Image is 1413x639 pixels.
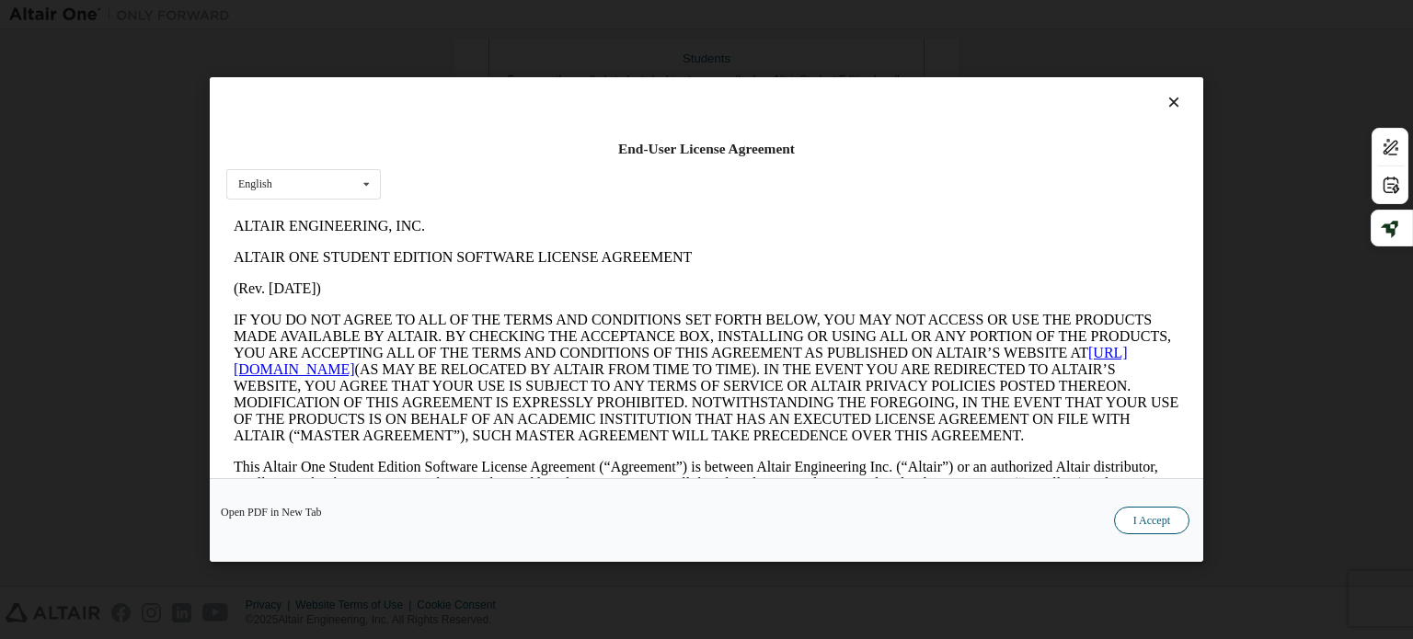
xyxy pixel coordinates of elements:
div: End-User License Agreement [226,140,1187,158]
div: English [238,178,272,189]
p: (Rev. [DATE]) [7,70,953,86]
p: IF YOU DO NOT AGREE TO ALL OF THE TERMS AND CONDITIONS SET FORTH BELOW, YOU MAY NOT ACCESS OR USE... [7,101,953,234]
p: ALTAIR ONE STUDENT EDITION SOFTWARE LICENSE AGREEMENT [7,39,953,55]
p: This Altair One Student Edition Software License Agreement (“Agreement”) is between Altair Engine... [7,248,953,314]
p: ALTAIR ENGINEERING, INC. [7,7,953,24]
a: Open PDF in New Tab [221,507,322,518]
a: [URL][DOMAIN_NAME] [7,134,902,166]
button: I Accept [1114,507,1189,534]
